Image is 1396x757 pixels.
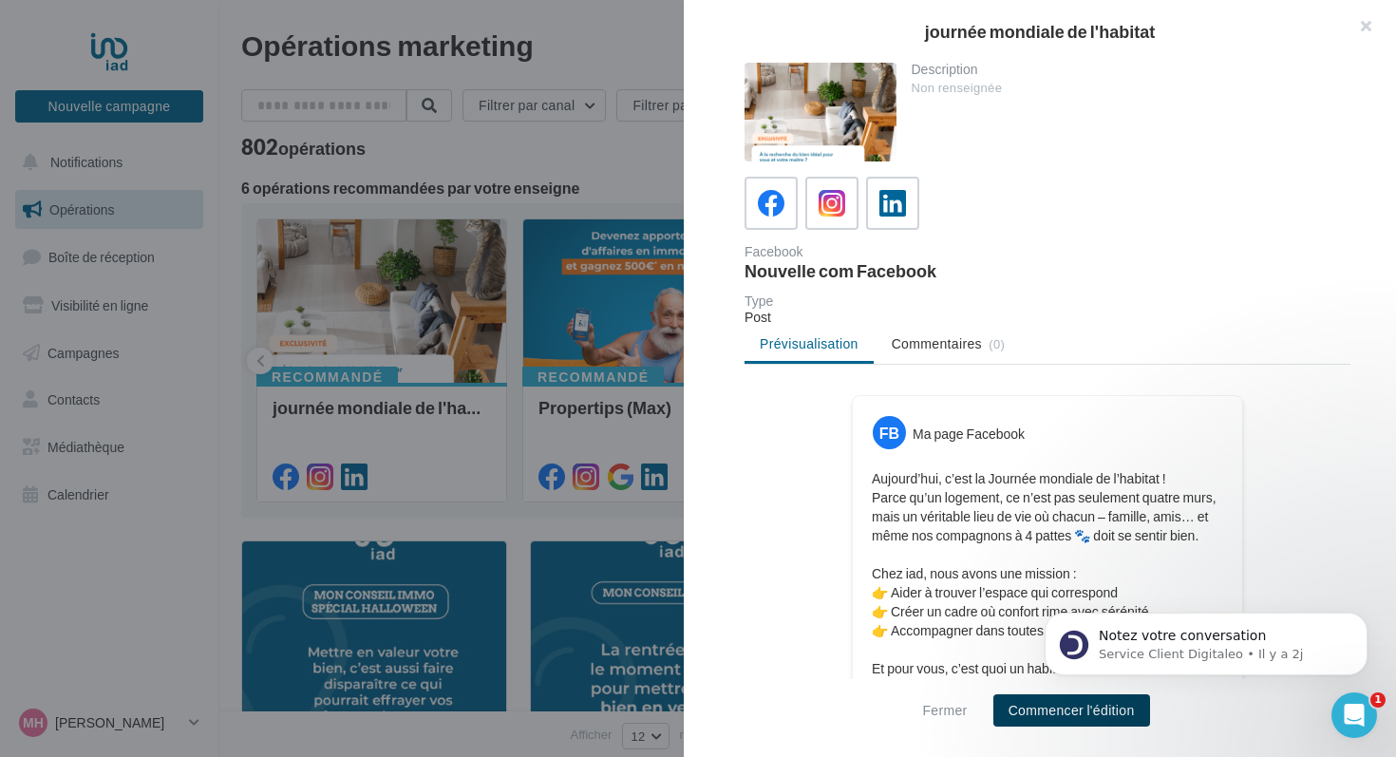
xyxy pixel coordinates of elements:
div: Description [912,63,1336,76]
div: Nouvelle com Facebook [745,262,1040,279]
div: Post [745,308,1350,327]
button: Commencer l'édition [993,694,1150,727]
span: 1 [1370,692,1386,708]
div: Facebook [745,245,1040,258]
div: journée mondiale de l'habitat [714,23,1366,40]
div: Non renseignée [912,80,1336,97]
iframe: Intercom notifications message [1016,573,1396,706]
iframe: Intercom live chat [1331,692,1377,738]
div: Ma page Facebook [913,425,1025,444]
p: Aujourd’hui, c’est la Journée mondiale de l’habitat ! Parce qu’un logement, ce n’est pas seulemen... [872,469,1223,735]
div: Type [745,294,1350,308]
span: (0) [989,336,1005,351]
div: FB [873,416,906,449]
span: Commentaires [892,334,982,353]
button: Fermer [915,699,974,722]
